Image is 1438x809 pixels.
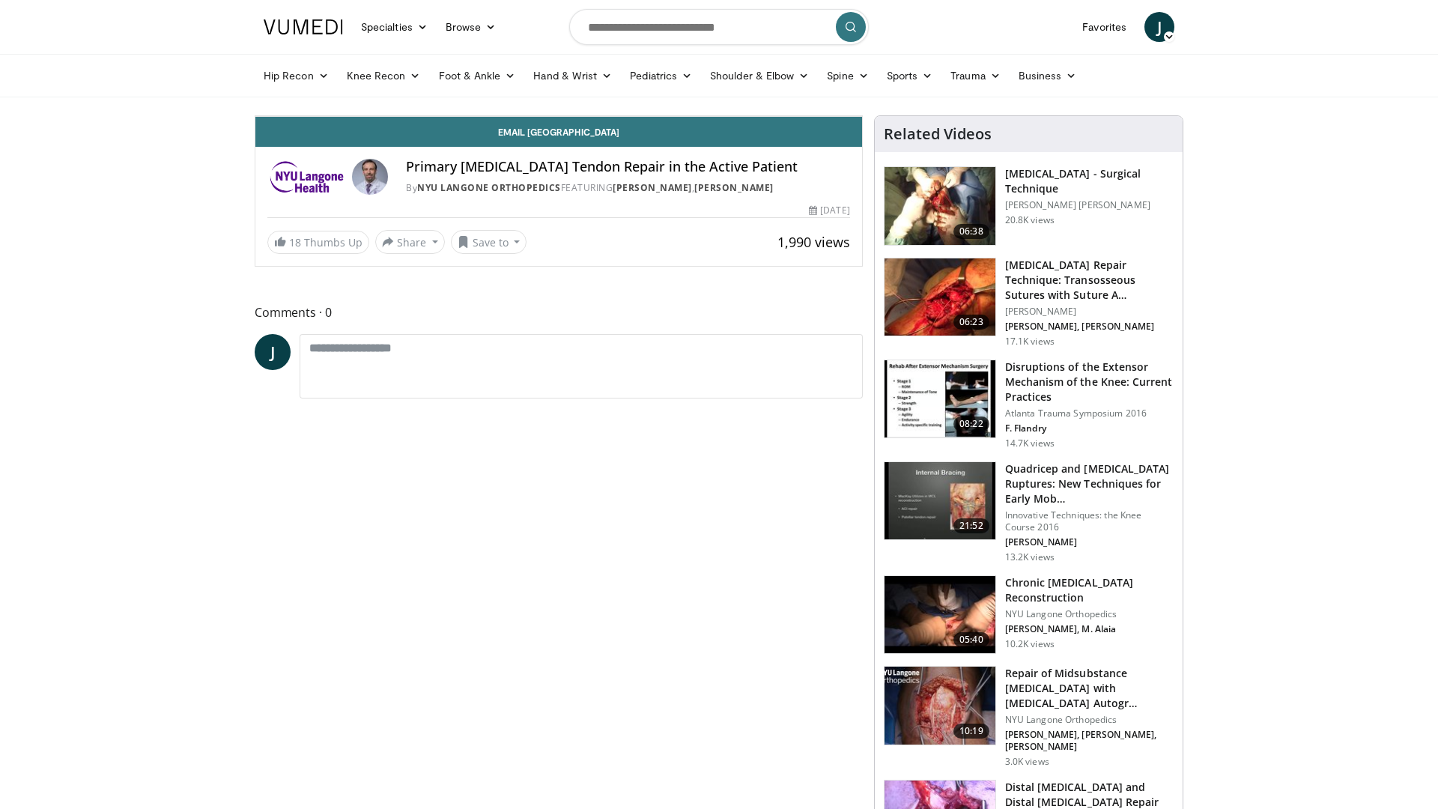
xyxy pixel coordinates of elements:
h4: Primary [MEDICAL_DATA] Tendon Repair in the Active Patient [406,159,849,175]
span: 21:52 [953,518,989,533]
p: [PERSON_NAME] [1005,306,1174,318]
a: 06:38 [MEDICAL_DATA] - Surgical Technique [PERSON_NAME] [PERSON_NAME] 20.8K views [884,166,1174,246]
a: J [1144,12,1174,42]
a: 05:40 Chronic [MEDICAL_DATA] Reconstruction NYU Langone Orthopedics [PERSON_NAME], M. Alaia 10.2K... [884,575,1174,655]
a: 21:52 Quadricep and [MEDICAL_DATA] Ruptures: New Techniques for Early Mob… Innovative Techniques:... [884,461,1174,563]
p: F. Flandry [1005,422,1174,434]
h3: Disruptions of the Extensor Mechanism of the Knee: Current Practices [1005,360,1174,404]
a: Business [1010,61,1086,91]
span: 1,990 views [777,233,850,251]
h3: Chronic [MEDICAL_DATA] Reconstruction [1005,575,1174,605]
a: 18 Thumbs Up [267,231,369,254]
a: Favorites [1073,12,1135,42]
a: Knee Recon [338,61,430,91]
a: [PERSON_NAME] [613,181,692,194]
span: 05:40 [953,632,989,647]
h3: [MEDICAL_DATA] Repair Technique: Transosseous Sutures with Suture A… [1005,258,1174,303]
p: [PERSON_NAME] [1005,536,1174,548]
img: eWNh-8akTAF2kj8X4xMDoxOmdtO40mAx.150x105_q85_crop-smart_upscale.jpg [885,576,995,654]
img: VuMedi Logo [264,19,343,34]
a: Hand & Wrist [524,61,621,91]
a: Shoulder & Elbow [701,61,818,91]
p: NYU Langone Orthopedics [1005,714,1174,726]
p: 20.8K views [1005,214,1055,226]
span: Comments 0 [255,303,863,322]
p: 17.1K views [1005,336,1055,348]
p: [PERSON_NAME] [PERSON_NAME] [1005,199,1174,211]
a: Trauma [941,61,1010,91]
a: Hip Recon [255,61,338,91]
button: Save to [451,230,527,254]
a: Pediatrics [621,61,701,91]
a: Specialties [352,12,437,42]
img: AlCdVYZxUWkgWPEX4xMDoxOjA4MTsiGN.150x105_q85_crop-smart_upscale.jpg [885,462,995,540]
div: [DATE] [809,204,849,217]
img: Vx8lr-LI9TPdNKgn4xMDoxOjBzMTt2bJ.150x105_q85_crop-smart_upscale.jpg [885,167,995,245]
img: Avatar [352,159,388,195]
p: 3.0K views [1005,756,1049,768]
div: By FEATURING , [406,181,849,195]
a: 10:19 Repair of Midsubstance [MEDICAL_DATA] with [MEDICAL_DATA] Autogr… NYU Langone Orthopedics [... [884,666,1174,768]
a: J [255,334,291,370]
img: a284ffb3-f88c-46bb-88bb-d0d390e931a0.150x105_q85_crop-smart_upscale.jpg [885,258,995,336]
span: 08:22 [953,416,989,431]
a: Browse [437,12,506,42]
a: Email [GEOGRAPHIC_DATA] [255,117,862,147]
h3: Quadricep and [MEDICAL_DATA] Ruptures: New Techniques for Early Mob… [1005,461,1174,506]
p: NYU Langone Orthopedics [1005,608,1174,620]
span: 18 [289,235,301,249]
h3: [MEDICAL_DATA] - Surgical Technique [1005,166,1174,196]
p: [PERSON_NAME], M. Alaia [1005,623,1174,635]
input: Search topics, interventions [569,9,869,45]
p: 10.2K views [1005,638,1055,650]
a: Foot & Ankle [430,61,525,91]
img: c329ce19-05ea-4e12-b583-111b1ee27852.150x105_q85_crop-smart_upscale.jpg [885,360,995,438]
img: NYU Langone Orthopedics [267,159,346,195]
img: d2d58f25-548e-4925-b400-80d20f956264.jpg.150x105_q85_crop-smart_upscale.jpg [885,667,995,745]
p: [PERSON_NAME], [PERSON_NAME] [1005,321,1174,333]
span: 10:19 [953,724,989,739]
a: 08:22 Disruptions of the Extensor Mechanism of the Knee: Current Practices Atlanta Trauma Symposi... [884,360,1174,449]
a: NYU Langone Orthopedics [417,181,561,194]
a: 06:23 [MEDICAL_DATA] Repair Technique: Transosseous Sutures with Suture A… [PERSON_NAME] [PERSON_... [884,258,1174,348]
p: Innovative Techniques: the Knee Course 2016 [1005,509,1174,533]
a: Spine [818,61,877,91]
a: [PERSON_NAME] [694,181,774,194]
button: Share [375,230,445,254]
p: 13.2K views [1005,551,1055,563]
p: 14.7K views [1005,437,1055,449]
span: 06:38 [953,224,989,239]
h3: Repair of Midsubstance [MEDICAL_DATA] with [MEDICAL_DATA] Autogr… [1005,666,1174,711]
p: [PERSON_NAME], [PERSON_NAME], [PERSON_NAME] [1005,729,1174,753]
h4: Related Videos [884,125,992,143]
p: Atlanta Trauma Symposium 2016 [1005,407,1174,419]
a: Sports [878,61,942,91]
span: 06:23 [953,315,989,330]
video-js: Video Player [255,116,862,117]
